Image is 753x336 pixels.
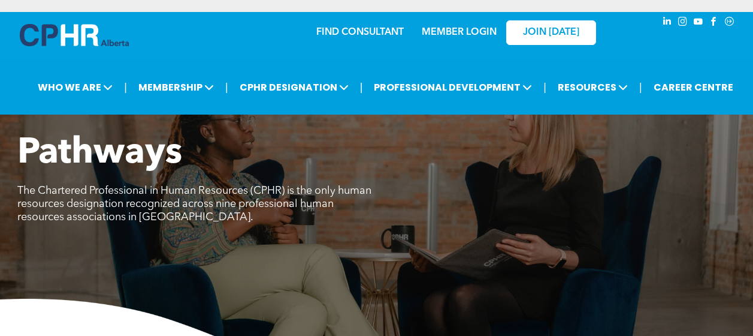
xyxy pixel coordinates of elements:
span: MEMBERSHIP [135,76,217,98]
li: | [360,75,363,100]
li: | [639,75,642,100]
a: MEMBER LOGIN [422,28,497,37]
span: The Chartered Professional in Human Resources (CPHR) is the only human resources designation reco... [17,185,371,223]
img: A blue and white logo for cp alberta [20,24,129,46]
a: youtube [692,15,705,31]
li: | [225,75,228,100]
a: Social network [723,15,736,31]
a: JOIN [DATE] [506,20,596,45]
li: | [543,75,546,100]
a: instagram [676,15,690,31]
span: Pathways [17,136,182,172]
span: CPHR DESIGNATION [236,76,352,98]
a: CAREER CENTRE [650,76,737,98]
a: linkedin [661,15,674,31]
span: JOIN [DATE] [523,27,579,38]
a: FIND CONSULTANT [316,28,404,37]
span: RESOURCES [554,76,631,98]
li: | [124,75,127,100]
a: facebook [707,15,721,31]
span: PROFESSIONAL DEVELOPMENT [370,76,536,98]
span: WHO WE ARE [34,76,116,98]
